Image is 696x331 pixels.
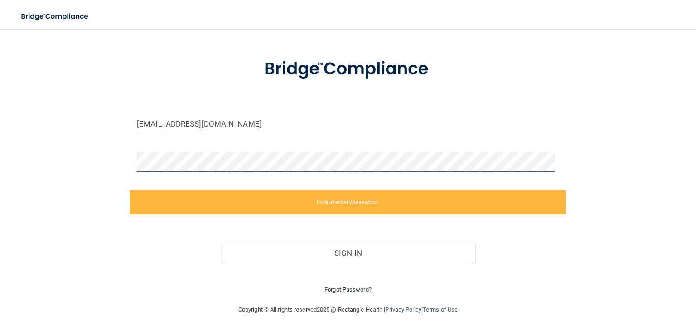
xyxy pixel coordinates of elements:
div: Copyright © All rights reserved 2025 @ Rectangle Health | | [183,295,513,324]
img: bridge_compliance_login_screen.278c3ca4.svg [14,7,97,26]
a: Terms of Use [423,306,458,313]
a: Privacy Policy [385,306,421,313]
img: bridge_compliance_login_screen.278c3ca4.svg [246,46,450,92]
button: Sign In [221,243,474,263]
label: Invalid email/password. [130,190,566,214]
a: Forgot Password? [324,286,372,293]
iframe: Drift Widget Chat Controller [540,272,685,307]
input: Email [137,114,559,134]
